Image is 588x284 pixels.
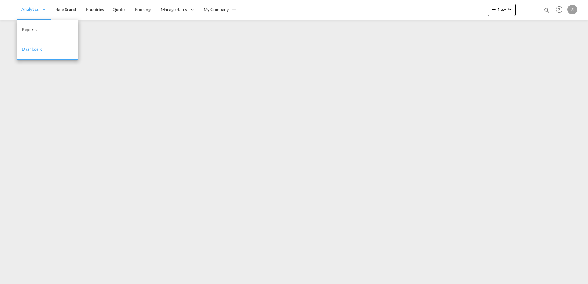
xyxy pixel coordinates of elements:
md-icon: icon-chevron-down [506,6,513,13]
div: S [567,5,577,14]
span: Rate Search [55,7,77,12]
span: Quotes [113,7,126,12]
span: Enquiries [86,7,104,12]
span: Bookings [135,7,152,12]
md-icon: icon-magnify [543,7,550,14]
a: Dashboard [17,40,78,60]
span: New [490,7,513,12]
button: icon-plus 400-fgNewicon-chevron-down [488,4,516,16]
span: Dashboard [22,46,43,52]
span: My Company [204,6,229,13]
md-icon: icon-plus 400-fg [490,6,498,13]
span: Help [554,4,564,15]
span: Manage Rates [161,6,187,13]
span: Reports [22,27,37,32]
span: Analytics [21,6,39,12]
a: Reports [17,20,78,40]
div: icon-magnify [543,7,550,16]
div: Help [554,4,567,15]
